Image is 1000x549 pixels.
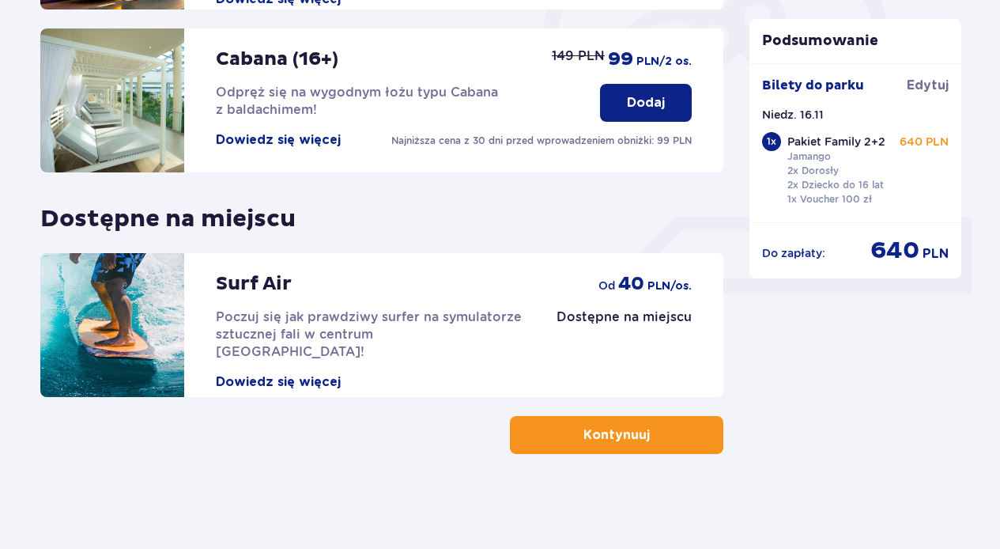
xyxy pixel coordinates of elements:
[216,85,498,117] span: Odpręż się na wygodnym łożu typu Cabana z baldachimem!
[608,47,633,71] span: 99
[216,373,341,391] button: Dowiedz się więcej
[762,245,825,261] p: Do zapłaty :
[583,426,650,444] p: Kontynuuj
[216,47,338,71] p: Cabana (16+)
[552,47,605,65] p: 149 PLN
[636,54,692,70] span: PLN /2 os.
[762,107,824,123] p: Niedz. 16.11
[510,416,723,454] button: Kontynuuj
[216,272,292,296] p: Surf Air
[216,131,341,149] button: Dowiedz się więcej
[216,309,522,359] span: Poczuj się jak prawdziwy surfer na symulatorze sztucznej fali w centrum [GEOGRAPHIC_DATA]!
[598,278,615,293] span: od
[762,77,864,94] p: Bilety do parku
[600,84,692,122] button: Dodaj
[618,272,644,296] span: 40
[749,32,961,51] p: Podsumowanie
[627,94,665,112] p: Dodaj
[557,309,692,326] p: Dostępne na miejscu
[787,134,885,150] p: Pakiet Family 2+2
[391,134,692,148] p: Najniższa cena z 30 dni przed wprowadzeniem obniżki: 99 PLN
[787,164,884,206] p: 2x Dorosły 2x Dziecko do 16 lat 1x Voucher 100 zł
[787,150,831,164] p: Jamango
[923,245,949,263] span: PLN
[40,253,184,397] img: attraction
[647,278,692,294] span: PLN /os.
[40,28,184,172] img: attraction
[762,132,781,151] div: 1 x
[907,77,949,94] span: Edytuj
[900,134,949,150] p: 640 PLN
[870,236,919,266] span: 640
[40,191,296,234] p: Dostępne na miejscu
